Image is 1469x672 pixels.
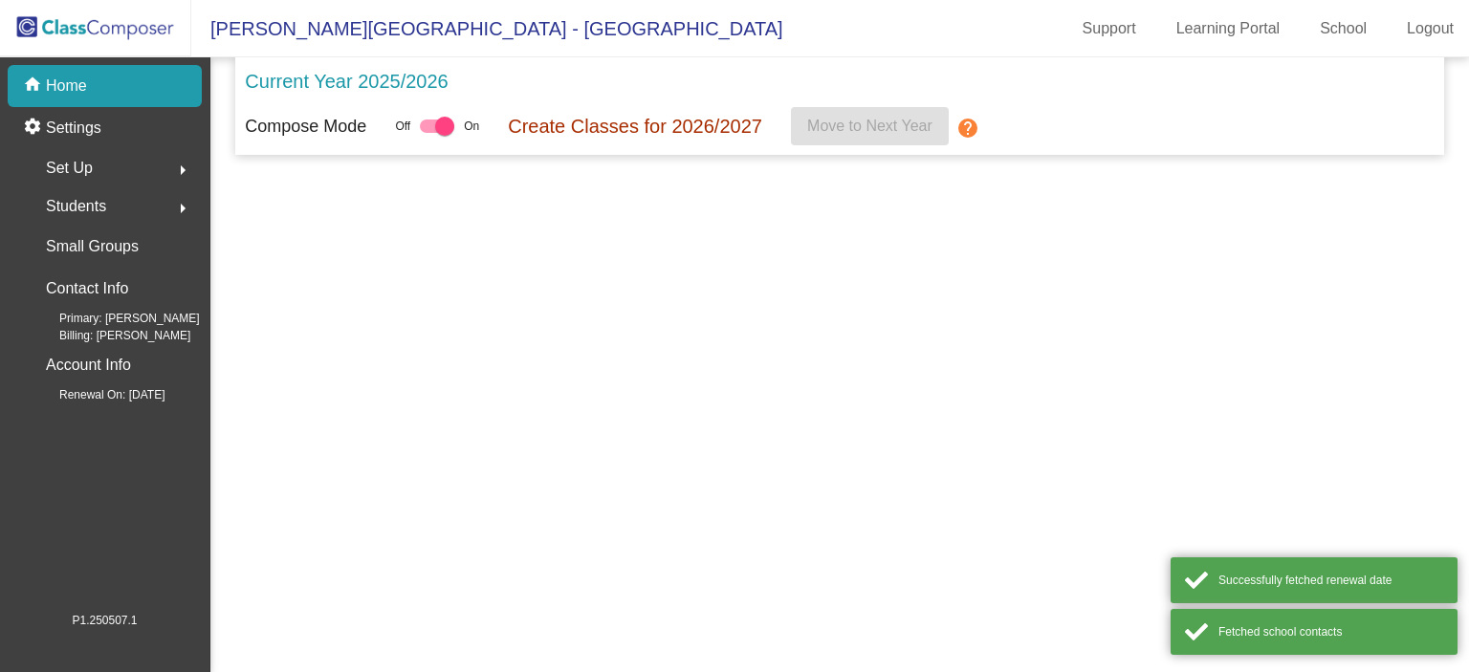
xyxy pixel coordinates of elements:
mat-icon: arrow_right [171,159,194,182]
p: Settings [46,117,101,140]
mat-icon: settings [23,117,46,140]
span: [PERSON_NAME][GEOGRAPHIC_DATA] - [GEOGRAPHIC_DATA] [191,13,783,44]
span: On [464,118,479,135]
p: Create Classes for 2026/2027 [508,112,762,141]
p: Home [46,75,87,98]
span: Primary: [PERSON_NAME] [29,310,200,327]
span: Billing: [PERSON_NAME] [29,327,190,344]
div: Fetched school contacts [1218,623,1443,640]
p: Small Groups [46,233,139,260]
span: Off [395,118,410,135]
span: Renewal On: [DATE] [29,386,164,403]
a: Learning Portal [1161,13,1296,44]
a: Support [1067,13,1151,44]
mat-icon: home [23,75,46,98]
p: Account Info [46,352,131,379]
mat-icon: arrow_right [171,197,194,220]
p: Current Year 2025/2026 [245,67,448,96]
p: Contact Info [46,275,128,302]
mat-icon: help [956,117,979,140]
a: School [1305,13,1382,44]
a: Logout [1392,13,1469,44]
button: Move to Next Year [791,107,949,145]
span: Set Up [46,155,93,182]
span: Move to Next Year [807,118,932,134]
div: Successfully fetched renewal date [1218,572,1443,589]
p: Compose Mode [245,114,366,140]
span: Students [46,193,106,220]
